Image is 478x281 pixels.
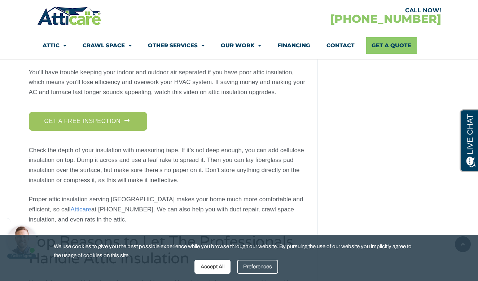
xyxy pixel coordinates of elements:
[326,37,355,54] a: Contact
[4,205,119,259] iframe: Chat Invitation
[29,145,307,186] p: Check the depth of your insulation with measuring tape. If it’s not deep enough, you can add cell...
[148,37,205,54] a: Other Services
[237,260,278,274] div: Preferences
[29,194,307,225] p: Proper attic insulation serving [GEOGRAPHIC_DATA] makes your home much more comfortable and effic...
[18,6,58,15] span: Opens a chat window
[29,112,147,131] a: GET A FREE INSPECTION
[221,37,261,54] a: Our Work
[43,37,436,54] nav: Menu
[366,37,417,54] a: Get A Quote
[194,260,231,274] div: Accept All
[29,234,307,267] h2: Top Reasons to Let The Professionals Handle Attic Insulation
[239,8,441,13] div: CALL NOW!
[29,67,307,98] p: You’ll have trouble keeping your indoor and outdoor air separated if you have poor attic insulati...
[43,37,66,54] a: Attic
[54,242,419,260] span: We use cookies to give you the best possible experience while you browse through our website. By ...
[83,37,132,54] a: Crawl Space
[277,37,310,54] a: Financing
